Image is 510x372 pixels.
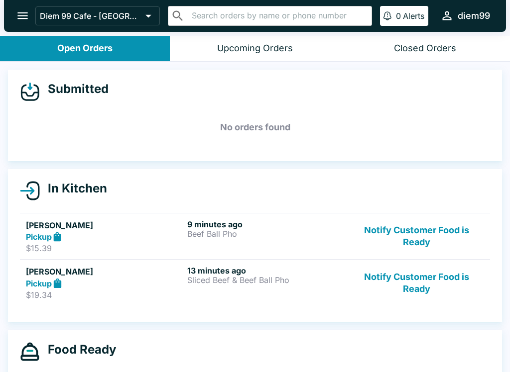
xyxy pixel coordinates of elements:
[40,342,116,357] h4: Food Ready
[26,290,183,300] p: $19.34
[20,109,490,145] h5: No orders found
[396,11,401,21] p: 0
[40,82,109,96] h4: Submitted
[26,243,183,253] p: $15.39
[10,3,35,28] button: open drawer
[20,213,490,260] a: [PERSON_NAME]Pickup$15.399 minutes agoBeef Ball PhoNotify Customer Food is Ready
[40,181,107,196] h4: In Kitchen
[26,279,52,288] strong: Pickup
[26,266,183,278] h5: [PERSON_NAME]
[57,43,113,54] div: Open Orders
[20,259,490,306] a: [PERSON_NAME]Pickup$19.3413 minutes agoSliced Beef & Beef Ball PhoNotify Customer Food is Ready
[436,5,494,26] button: diem99
[35,6,160,25] button: Diem 99 Cafe - [GEOGRAPHIC_DATA]
[26,232,52,242] strong: Pickup
[187,276,345,284] p: Sliced Beef & Beef Ball Pho
[187,266,345,276] h6: 13 minutes ago
[189,9,368,23] input: Search orders by name or phone number
[217,43,293,54] div: Upcoming Orders
[26,219,183,231] h5: [PERSON_NAME]
[187,219,345,229] h6: 9 minutes ago
[187,229,345,238] p: Beef Ball Pho
[349,219,484,254] button: Notify Customer Food is Ready
[40,11,141,21] p: Diem 99 Cafe - [GEOGRAPHIC_DATA]
[458,10,490,22] div: diem99
[349,266,484,300] button: Notify Customer Food is Ready
[394,43,456,54] div: Closed Orders
[403,11,424,21] p: Alerts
